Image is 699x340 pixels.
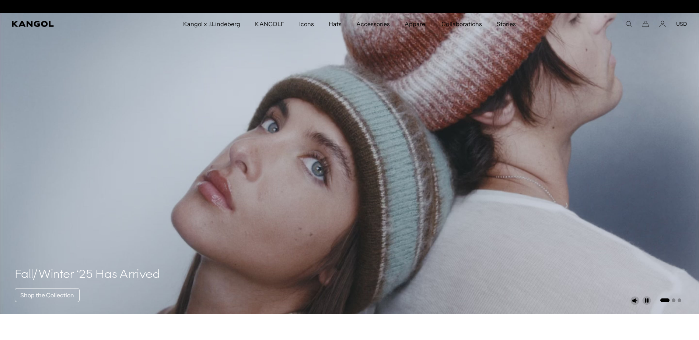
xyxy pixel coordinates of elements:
slideshow-component: Announcement bar [274,4,426,10]
span: Kangol x J.Lindeberg [183,13,241,35]
a: Hats [321,13,349,35]
div: Announcement [274,4,426,10]
span: Icons [299,13,314,35]
a: Kangol x J.Lindeberg [176,13,248,35]
span: Collaborations [441,13,482,35]
button: Pause [642,296,651,305]
a: Kangol [12,21,121,27]
a: Stories [489,13,523,35]
span: Hats [329,13,342,35]
div: 1 of 2 [274,4,426,10]
button: Go to slide 2 [672,298,675,302]
span: Stories [497,13,516,35]
button: Unmute [630,296,639,305]
button: Go to slide 3 [678,298,681,302]
button: USD [676,21,687,27]
a: Icons [292,13,321,35]
h4: Fall/Winter ‘25 Has Arrived [15,268,160,282]
a: Accessories [349,13,397,35]
button: Cart [642,21,649,27]
a: Apparel [397,13,434,35]
a: Account [659,21,666,27]
a: Collaborations [434,13,489,35]
a: KANGOLF [248,13,291,35]
span: KANGOLF [255,13,284,35]
button: Go to slide 1 [660,298,670,302]
summary: Search here [625,21,632,27]
ul: Select a slide to show [660,297,681,303]
a: Shop the Collection [15,288,80,302]
span: Accessories [356,13,390,35]
span: Apparel [405,13,427,35]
